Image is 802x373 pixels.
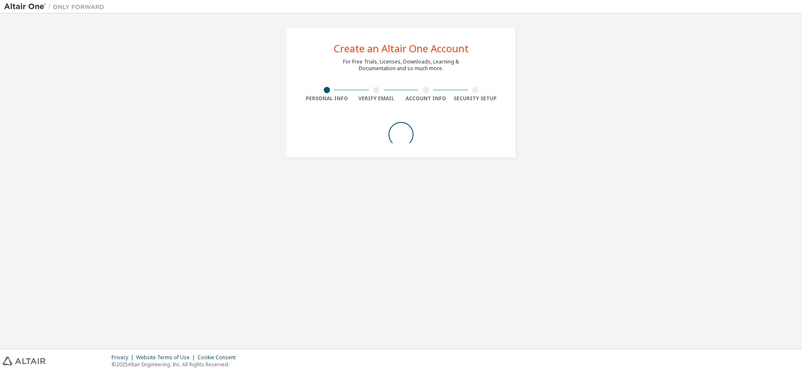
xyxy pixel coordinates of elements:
[198,354,241,361] div: Cookie Consent
[3,357,46,365] img: altair_logo.svg
[136,354,198,361] div: Website Terms of Use
[401,95,451,102] div: Account Info
[302,95,352,102] div: Personal Info
[451,95,500,102] div: Security Setup
[4,3,109,11] img: Altair One
[112,354,136,361] div: Privacy
[112,361,241,368] p: © 2025 Altair Engineering, Inc. All Rights Reserved.
[334,43,469,53] div: Create an Altair One Account
[352,95,401,102] div: Verify Email
[343,58,459,72] div: For Free Trials, Licenses, Downloads, Learning & Documentation and so much more.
